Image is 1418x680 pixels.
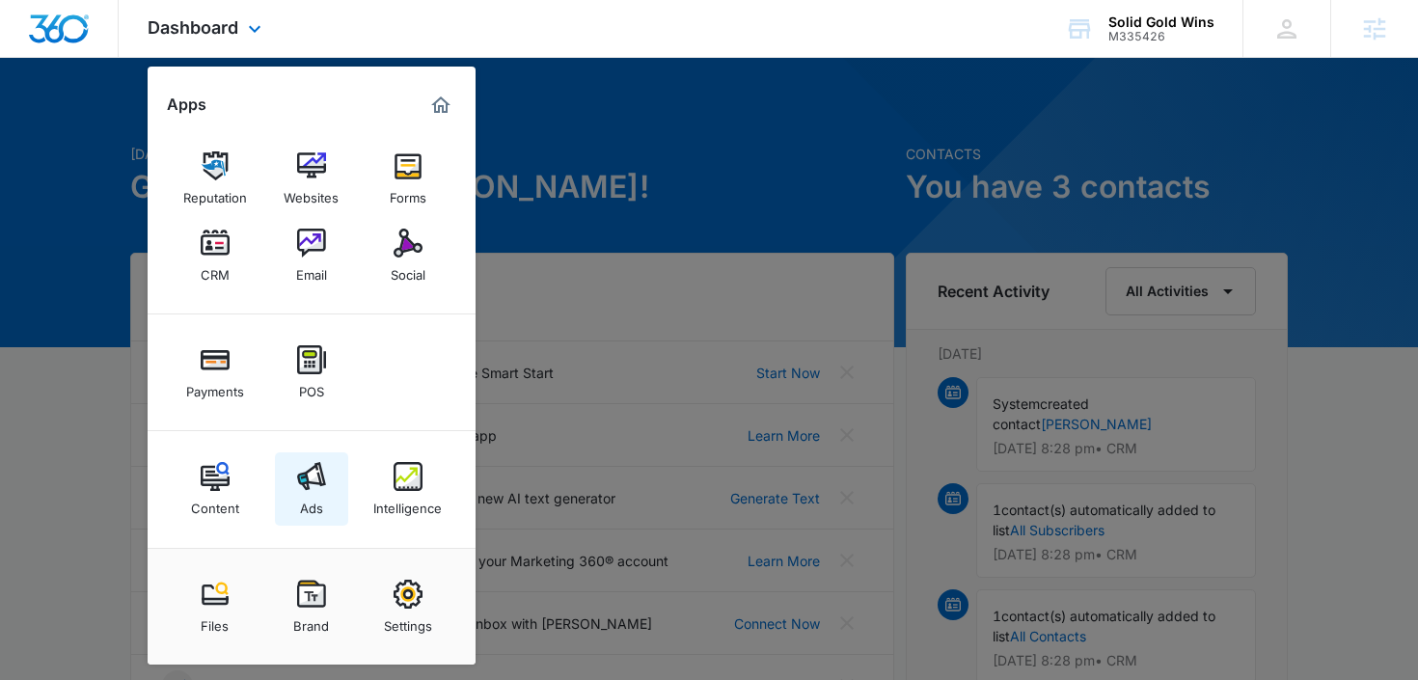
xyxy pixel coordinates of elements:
div: Domain Overview [73,114,173,126]
a: CRM [178,219,252,292]
a: Intelligence [371,452,445,526]
div: Reputation [183,180,247,205]
a: Settings [371,570,445,643]
a: POS [275,336,348,409]
div: CRM [201,258,230,283]
a: Files [178,570,252,643]
a: Email [275,219,348,292]
img: website_grey.svg [31,50,46,66]
div: account name [1108,14,1214,30]
div: Payments [186,374,244,399]
div: POS [299,374,324,399]
div: Social [391,258,425,283]
a: Marketing 360® Dashboard [425,90,456,121]
div: Brand [293,609,329,634]
a: Ads [275,452,348,526]
img: tab_domain_overview_orange.svg [52,112,68,127]
a: Payments [178,336,252,409]
div: v 4.0.25 [54,31,95,46]
div: Websites [284,180,339,205]
a: Websites [275,142,348,215]
a: Social [371,219,445,292]
img: logo_orange.svg [31,31,46,46]
div: Keywords by Traffic [213,114,325,126]
div: Content [191,491,239,516]
div: Files [201,609,229,634]
div: Email [296,258,327,283]
div: Domain: [DOMAIN_NAME] [50,50,212,66]
a: Brand [275,570,348,643]
div: Settings [384,609,432,634]
div: account id [1108,30,1214,43]
div: Forms [390,180,426,205]
a: Forms [371,142,445,215]
div: Intelligence [373,491,442,516]
a: Content [178,452,252,526]
div: Ads [300,491,323,516]
span: Dashboard [148,17,238,38]
a: Reputation [178,142,252,215]
h2: Apps [167,95,206,114]
img: tab_keywords_by_traffic_grey.svg [192,112,207,127]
